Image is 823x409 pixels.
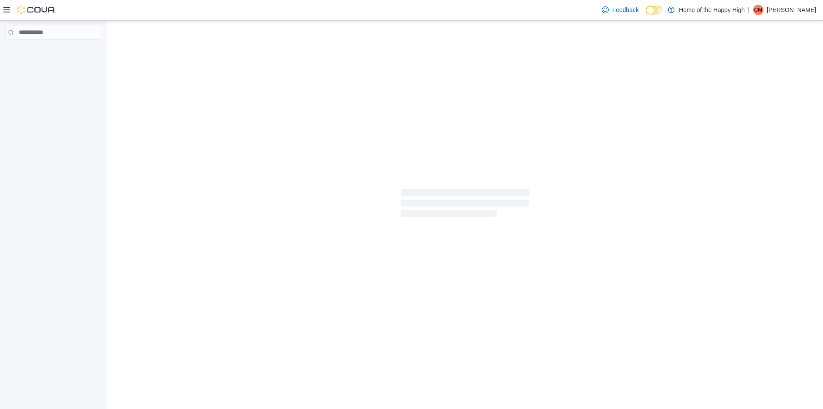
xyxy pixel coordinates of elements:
[612,6,638,14] span: Feedback
[753,5,763,15] div: Cam Miles
[646,6,664,15] input: Dark Mode
[767,5,816,15] p: [PERSON_NAME]
[5,41,101,62] nav: Complex example
[17,6,56,14] img: Cova
[754,5,763,15] span: CM
[401,191,529,218] span: Loading
[748,5,750,15] p: |
[679,5,745,15] p: Home of the Happy High
[598,1,642,18] a: Feedback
